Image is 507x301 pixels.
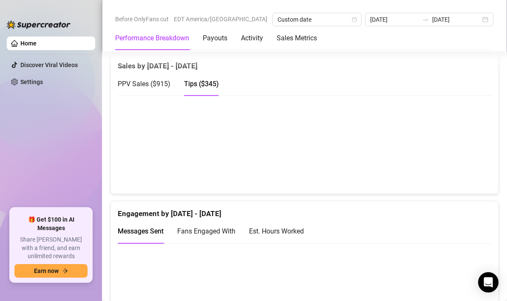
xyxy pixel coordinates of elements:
a: Home [20,40,37,47]
button: Earn nowarrow-right [14,264,88,278]
div: Open Intercom Messenger [478,272,499,293]
span: to [422,16,429,23]
span: swap-right [422,16,429,23]
span: EDT America/[GEOGRAPHIC_DATA] [174,13,267,25]
a: Settings [20,79,43,85]
span: Tips ( $345 ) [184,80,219,88]
a: Discover Viral Videos [20,62,78,68]
span: Messages Sent [118,227,164,235]
span: Share [PERSON_NAME] with a friend, and earn unlimited rewards [14,236,88,261]
div: Activity [241,33,263,43]
span: Before OnlyFans cut [115,13,169,25]
div: Sales Metrics [277,33,317,43]
input: Start date [370,15,419,24]
span: Earn now [34,267,59,274]
span: calendar [352,17,357,22]
span: PPV Sales ( $915 ) [118,80,170,88]
input: End date [432,15,481,24]
div: Est. Hours Worked [249,226,304,236]
div: Sales by [DATE] - [DATE] [118,53,491,72]
span: 🎁 Get $100 in AI Messages [14,216,88,232]
span: Custom date [278,13,357,26]
span: arrow-right [62,268,68,274]
span: Fans Engaged With [177,227,235,235]
div: Payouts [203,33,227,43]
div: Performance Breakdown [115,33,189,43]
div: Engagement by [DATE] - [DATE] [118,201,491,219]
img: logo-BBDzfeDw.svg [7,20,71,29]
